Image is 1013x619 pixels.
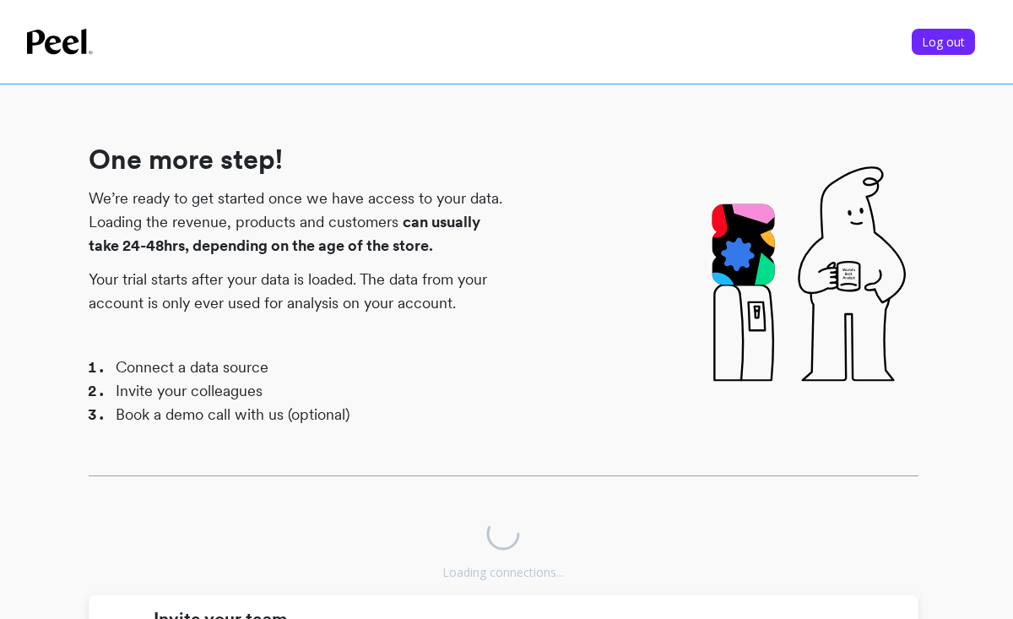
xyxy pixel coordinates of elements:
li: Invite your colleagues [116,379,504,403]
div: Loading connections... [442,564,564,581]
span: Log out [922,34,965,50]
h1: One more step! [89,143,504,176]
p: We’re ready to get started once we have access to your data. Loading the revenue, products and cu... [89,187,504,258]
li: Connect a data source [116,356,504,379]
img: Pal drinking water from a water cooler [702,117,918,442]
p: Your trial starts after your data is loaded. The data from your account is only ever used for ana... [89,268,504,315]
button: Log out [912,29,975,55]
li: Book a demo call with us (optional) [116,403,504,426]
